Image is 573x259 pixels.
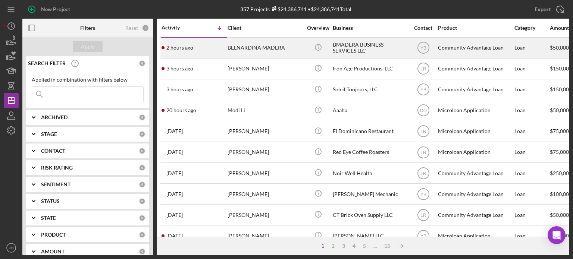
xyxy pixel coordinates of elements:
[550,170,572,176] span: $250,000
[514,121,549,141] div: Loan
[166,233,183,239] time: 2025-09-17 18:41
[41,114,68,120] b: ARCHIVED
[333,205,407,225] div: CT Brick Oven Supply LLC
[228,25,302,31] div: Client
[550,107,569,113] span: $50,000
[548,226,566,244] div: Open Intercom Messenger
[166,45,193,51] time: 2025-09-23 19:07
[338,243,349,249] div: 3
[420,108,427,113] text: DO
[166,128,183,134] time: 2025-09-22 20:48
[527,2,569,17] button: Export
[514,101,549,120] div: Loan
[420,171,426,176] text: LR
[550,86,572,92] span: $150,000
[438,80,513,100] div: Community Advantage Loan
[139,198,145,205] div: 0
[420,45,426,51] text: YB
[514,205,549,225] div: Loan
[139,164,145,171] div: 0
[41,181,71,187] b: SENTIMENT
[41,215,56,221] b: STATE
[420,212,426,218] text: LR
[438,163,513,183] div: Community Advantage Loan
[9,246,13,250] text: KD
[333,59,407,79] div: Iron Age Productions, LLC
[139,60,145,67] div: 0
[139,248,145,255] div: 0
[438,226,513,246] div: Microloan Application
[438,101,513,120] div: Microloan Application
[228,205,302,225] div: [PERSON_NAME]
[420,233,426,239] text: YB
[328,243,338,249] div: 2
[270,6,307,12] div: $24,386,741
[228,184,302,204] div: [PERSON_NAME]
[420,87,426,92] text: YB
[228,226,302,246] div: [PERSON_NAME]
[333,38,407,58] div: BMADERA BUSINESS SERVICES LLC
[228,80,302,100] div: [PERSON_NAME]
[228,163,302,183] div: [PERSON_NAME]
[228,59,302,79] div: [PERSON_NAME]
[420,129,426,134] text: LR
[514,184,549,204] div: Loan
[333,142,407,162] div: Red Eye Coffee Roasters
[41,131,57,137] b: STAGE
[166,170,183,176] time: 2025-09-19 17:10
[514,25,549,31] div: Category
[438,205,513,225] div: Community Advantage Loan
[438,38,513,58] div: Community Advantage Loan
[535,2,551,17] div: Export
[381,243,394,249] div: 15
[420,150,426,155] text: LR
[550,191,572,197] span: $100,000
[514,226,549,246] div: Loan
[550,212,569,218] span: $50,000
[162,25,194,31] div: Activity
[166,86,193,92] time: 2025-09-23 18:15
[438,121,513,141] div: Microloan Application
[317,243,328,249] div: 1
[125,25,138,31] div: Reset
[41,232,66,238] b: PRODUCT
[41,249,65,255] b: AMOUNT
[333,163,407,183] div: Noir Well Health
[32,77,144,83] div: Applied in combination with filters below
[139,131,145,138] div: 0
[166,66,193,72] time: 2025-09-23 18:22
[41,198,60,204] b: STATUS
[514,163,549,183] div: Loan
[438,59,513,79] div: Community Advantage Loan
[333,184,407,204] div: [PERSON_NAME] Mechanic
[4,240,19,255] button: KD
[41,148,65,154] b: CONTACT
[240,6,351,12] div: 357 Projects • $24,386,741 Total
[514,142,549,162] div: Loan
[228,38,302,58] div: BELNARDINA MADERA
[438,25,513,31] div: Product
[333,226,407,246] div: [PERSON_NAME] LLC
[73,41,103,52] button: Apply
[139,231,145,238] div: 0
[139,148,145,154] div: 0
[139,181,145,188] div: 0
[81,41,95,52] div: Apply
[420,192,426,197] text: YB
[142,24,149,32] div: 0
[514,38,549,58] div: Loan
[166,191,183,197] time: 2025-09-19 14:23
[22,2,78,17] button: New Project
[333,121,407,141] div: El Dominicano Restaurant
[438,184,513,204] div: Community Advantage Loan
[166,149,183,155] time: 2025-09-21 01:19
[228,121,302,141] div: [PERSON_NAME]
[550,44,569,51] span: $50,000
[550,149,569,155] span: $75,000
[359,243,370,249] div: 5
[228,101,302,120] div: Modi Li
[438,142,513,162] div: Microloan Application
[550,65,572,72] span: $150,000
[333,25,407,31] div: Business
[228,142,302,162] div: [PERSON_NAME]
